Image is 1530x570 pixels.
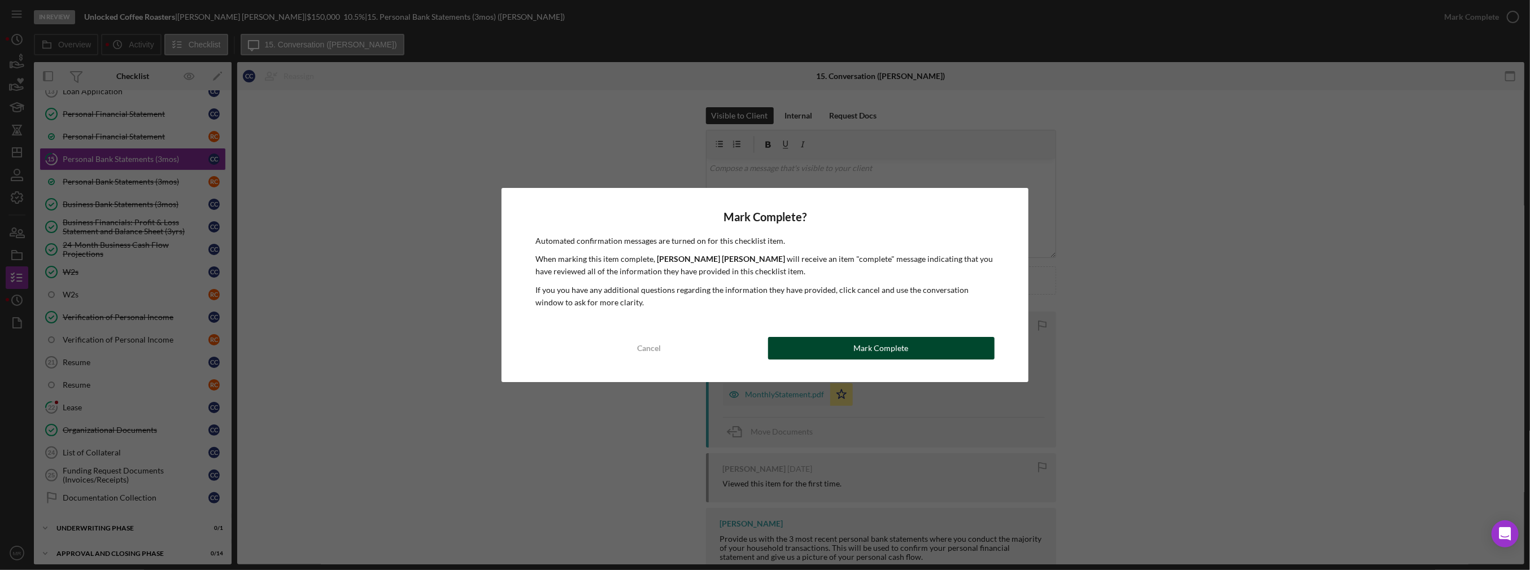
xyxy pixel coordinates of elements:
button: Cancel [535,337,762,359]
div: Cancel [637,337,661,359]
p: If you you have any additional questions regarding the information they have provided, click canc... [535,284,995,309]
div: Open Intercom Messenger [1492,520,1519,547]
div: Mark Complete [854,337,909,359]
b: [PERSON_NAME] [PERSON_NAME] [657,254,785,264]
button: Mark Complete [768,337,995,359]
h4: Mark Complete? [535,211,995,223]
p: Automated confirmation messages are turned on for this checklist item. [535,235,995,247]
p: When marking this item complete, will receive an item "complete" message indicating that you have... [535,253,995,278]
